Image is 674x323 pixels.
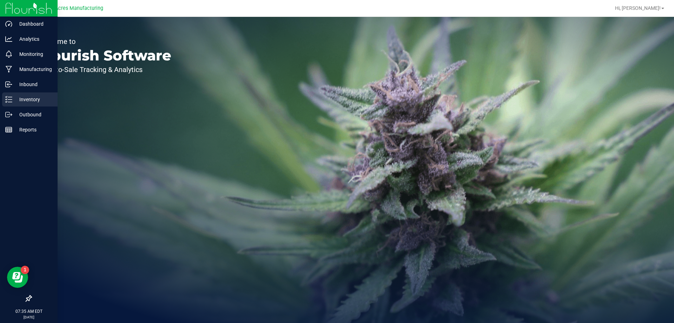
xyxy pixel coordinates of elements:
[12,95,54,104] p: Inventory
[21,266,29,274] iframe: Resource center unread badge
[38,49,171,63] p: Flourish Software
[12,35,54,43] p: Analytics
[5,111,12,118] inline-svg: Outbound
[38,66,171,73] p: Seed-to-Sale Tracking & Analytics
[5,51,12,58] inline-svg: Monitoring
[5,81,12,88] inline-svg: Inbound
[5,20,12,27] inline-svg: Dashboard
[12,65,54,73] p: Manufacturing
[40,5,103,11] span: Green Acres Manufacturing
[12,125,54,134] p: Reports
[5,66,12,73] inline-svg: Manufacturing
[12,110,54,119] p: Outbound
[615,5,661,11] span: Hi, [PERSON_NAME]!
[7,267,28,288] iframe: Resource center
[12,20,54,28] p: Dashboard
[5,96,12,103] inline-svg: Inventory
[12,50,54,58] p: Monitoring
[3,315,54,320] p: [DATE]
[12,80,54,89] p: Inbound
[5,126,12,133] inline-svg: Reports
[3,308,54,315] p: 07:35 AM EDT
[38,38,171,45] p: Welcome to
[5,35,12,43] inline-svg: Analytics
